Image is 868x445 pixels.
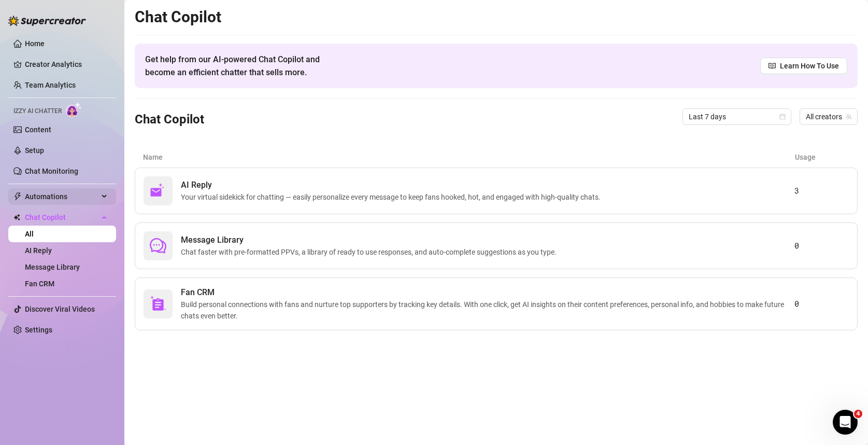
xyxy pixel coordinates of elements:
[794,298,849,310] article: 0
[135,112,204,128] h3: Chat Copilot
[25,56,108,73] a: Creator Analytics
[25,146,44,155] a: Setup
[25,209,98,226] span: Chat Copilot
[689,109,785,124] span: Last 7 days
[769,62,776,69] span: read
[150,296,166,312] img: svg%3e
[150,183,166,199] img: svg%3e
[760,58,847,74] a: Learn How To Use
[854,410,862,418] span: 4
[13,106,62,116] span: Izzy AI Chatter
[25,246,52,255] a: AI Reply
[181,246,561,258] span: Chat faster with pre-formatted PPVs, a library of ready to use responses, and auto-complete sugge...
[181,286,794,299] span: Fan CRM
[25,39,45,48] a: Home
[794,240,849,252] article: 0
[66,102,82,117] img: AI Chatter
[25,230,34,238] a: All
[150,238,166,254] span: comment
[181,179,605,191] span: AI Reply
[13,214,20,221] img: Chat Copilot
[181,234,561,246] span: Message Library
[25,280,54,288] a: Fan CRM
[795,151,849,163] article: Usage
[794,185,849,197] article: 3
[135,7,858,27] h2: Chat Copilot
[779,114,786,120] span: calendar
[833,410,858,435] iframe: Intercom live chat
[25,263,80,271] a: Message Library
[181,191,605,203] span: Your virtual sidekick for chatting — easily personalize every message to keep fans hooked, hot, a...
[780,60,839,72] span: Learn How To Use
[806,109,851,124] span: All creators
[25,305,95,313] a: Discover Viral Videos
[181,299,794,322] span: Build personal connections with fans and nurture top supporters by tracking key details. With one...
[25,126,51,134] a: Content
[145,53,345,79] span: Get help from our AI-powered Chat Copilot and become an efficient chatter that sells more.
[25,326,52,334] a: Settings
[25,167,78,175] a: Chat Monitoring
[143,151,795,163] article: Name
[25,188,98,205] span: Automations
[8,16,86,26] img: logo-BBDzfeDw.svg
[25,81,76,89] a: Team Analytics
[13,192,22,201] span: thunderbolt
[846,114,852,120] span: team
